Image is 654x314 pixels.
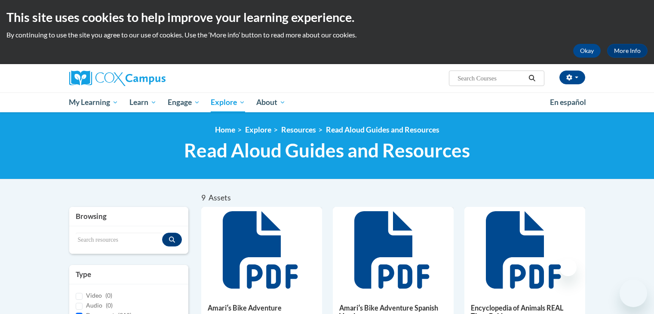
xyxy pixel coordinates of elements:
button: Account Settings [559,71,585,84]
div: Main menu [56,92,598,112]
h3: Browsing [76,211,182,222]
span: Audio [86,302,102,309]
iframe: Close message [559,259,577,276]
h5: Amariʹs Bike Adventure [208,304,316,312]
span: About [256,97,286,108]
span: Engage [168,97,200,108]
a: Explore [245,125,271,134]
iframe: Button to launch messaging window [620,280,647,307]
button: Search [525,73,538,83]
h2: This site uses cookies to help improve your learning experience. [6,9,648,26]
span: Video [86,292,102,299]
span: (0) [105,292,112,299]
img: Cox Campus [69,71,166,86]
span: My Learning [69,97,118,108]
span: En español [550,98,586,107]
input: Search resources [76,233,163,247]
a: Learn [124,92,162,112]
a: Explore [205,92,251,112]
button: Search resources [162,233,182,246]
a: More Info [607,44,648,58]
a: Engage [162,92,206,112]
span: (0) [106,302,113,309]
a: About [251,92,291,112]
a: Home [215,125,235,134]
h3: Type [76,269,182,280]
input: Search Courses [457,73,525,83]
span: Read Aloud Guides and Resources [184,139,470,162]
a: My Learning [64,92,124,112]
p: By continuing to use the site you agree to our use of cookies. Use the ‘More info’ button to read... [6,30,648,40]
a: Resources [281,125,316,134]
a: En español [544,93,592,111]
span: Learn [129,97,157,108]
span: 9 [201,193,206,202]
span: Explore [211,97,245,108]
button: Okay [573,44,601,58]
span: Assets [209,193,231,202]
a: Read Aloud Guides and Resources [326,125,439,134]
a: Cox Campus [69,71,233,86]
